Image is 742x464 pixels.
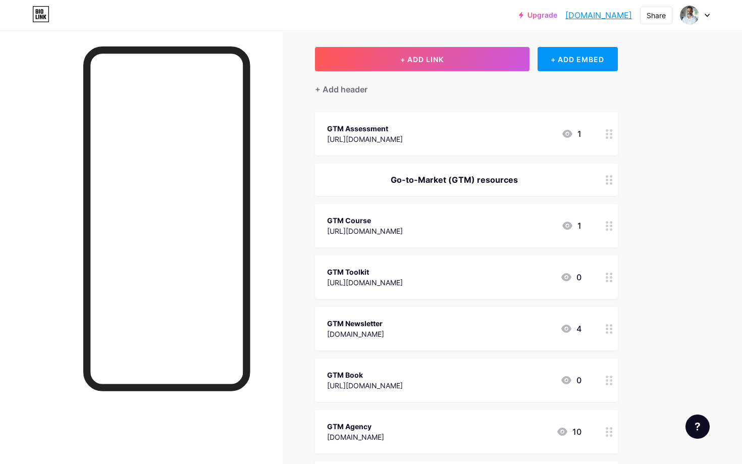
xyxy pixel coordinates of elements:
div: GTM Assessment [327,123,403,134]
button: + ADD LINK [315,47,529,71]
div: GTM Book [327,370,403,380]
a: Upgrade [519,11,557,19]
div: + ADD EMBED [538,47,618,71]
div: [URL][DOMAIN_NAME] [327,380,403,391]
span: + ADD LINK [400,55,444,64]
div: GTM Agency [327,421,384,432]
div: Go-to-Market (GTM) resources [327,174,581,186]
div: [URL][DOMAIN_NAME] [327,134,403,144]
div: [URL][DOMAIN_NAME] [327,226,403,236]
div: 0 [560,271,581,283]
div: GTM Newsletter [327,318,384,329]
div: GTM Toolkit [327,267,403,277]
div: 0 [560,374,581,386]
div: 1 [561,220,581,232]
div: 1 [561,128,581,140]
img: Jonathan Patrick [680,6,699,25]
div: 4 [560,323,581,335]
div: GTM Course [327,215,403,226]
div: 10 [556,426,581,438]
div: [URL][DOMAIN_NAME] [327,277,403,288]
div: Share [647,10,666,21]
div: [DOMAIN_NAME] [327,329,384,339]
a: [DOMAIN_NAME] [565,9,632,21]
div: [DOMAIN_NAME] [327,432,384,442]
div: + Add header [315,83,367,95]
